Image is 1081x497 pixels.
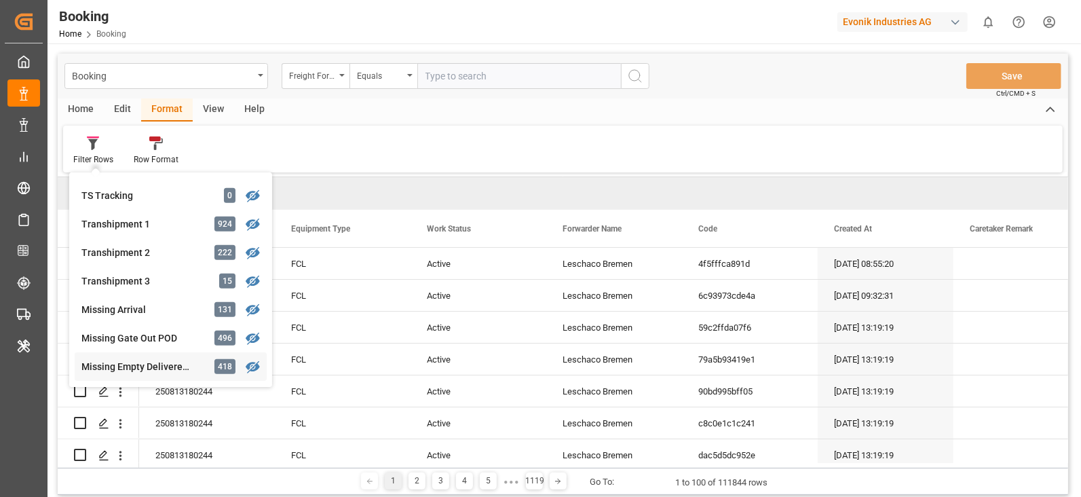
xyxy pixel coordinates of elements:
[456,473,473,490] div: 4
[139,375,275,407] div: 250813180244
[58,280,139,312] div: Press SPACE to select this row.
[682,312,818,343] div: 59c2ffda07f6
[139,407,275,439] div: 250813180244
[682,407,818,439] div: c8c0e1c1c241
[275,280,411,311] div: FCL
[966,63,1061,89] button: Save
[73,153,113,166] div: Filter Rows
[409,473,425,490] div: 2
[81,217,200,232] div: Transhipment 1
[224,188,235,203] div: 0
[275,407,411,439] div: FCL
[526,473,543,490] div: 1119
[81,331,200,346] div: Missing Gate Out POD
[546,375,682,407] div: Leschaco Bremen
[234,98,275,122] div: Help
[214,245,235,260] div: 222
[818,375,953,407] div: [DATE] 13:19:19
[970,224,1033,234] span: Caretaker Remark
[682,344,818,375] div: 79a5b93419e1
[621,63,649,89] button: search button
[682,375,818,407] div: 90bd995bff05
[193,98,234,122] div: View
[834,224,872,234] span: Created At
[411,312,546,343] div: Active
[139,439,275,471] div: 250813180244
[417,63,621,89] input: Type to search
[275,344,411,375] div: FCL
[1004,7,1034,37] button: Help Center
[546,248,682,279] div: Leschaco Bremen
[291,224,350,234] span: Equipment Type
[837,12,968,32] div: Evonik Industries AG
[996,88,1036,98] span: Ctrl/CMD + S
[411,248,546,279] div: Active
[818,407,953,439] div: [DATE] 13:19:19
[546,280,682,311] div: Leschaco Bremen
[58,344,139,375] div: Press SPACE to select this row.
[282,63,349,89] button: open menu
[973,7,1004,37] button: show 0 new notifications
[275,312,411,343] div: FCL
[59,29,81,39] a: Home
[504,477,518,487] div: ● ● ●
[81,189,200,203] div: TS Tracking
[81,360,200,374] div: Missing Empty Delivered Depot
[289,67,335,82] div: Freight Forwarder's Reference No.
[81,274,200,289] div: Transhipment 3
[64,63,268,89] button: open menu
[275,248,411,279] div: FCL
[480,473,497,490] div: 5
[818,439,953,471] div: [DATE] 13:19:19
[357,67,403,82] div: Equals
[214,331,235,346] div: 496
[214,302,235,317] div: 131
[682,439,818,471] div: dac5d5dc952e
[275,439,411,471] div: FCL
[546,407,682,439] div: Leschaco Bremen
[58,98,104,122] div: Home
[214,217,235,232] div: 924
[818,280,953,311] div: [DATE] 09:32:31
[546,439,682,471] div: Leschaco Bremen
[682,280,818,311] div: 6c93973cde4a
[59,6,126,26] div: Booking
[214,359,235,374] div: 418
[698,224,717,234] span: Code
[818,248,953,279] div: [DATE] 08:55:20
[563,224,622,234] span: Forwarder Name
[81,303,200,317] div: Missing Arrival
[58,439,139,471] div: Press SPACE to select this row.
[682,248,818,279] div: 4f5fffca891d
[219,274,235,289] div: 15
[411,375,546,407] div: Active
[546,344,682,375] div: Leschaco Bremen
[411,439,546,471] div: Active
[818,312,953,343] div: [DATE] 13:19:19
[818,344,953,375] div: [DATE] 13:19:19
[411,280,546,311] div: Active
[385,473,402,490] div: 1
[411,407,546,439] div: Active
[58,375,139,407] div: Press SPACE to select this row.
[411,344,546,375] div: Active
[432,473,449,490] div: 3
[58,407,139,439] div: Press SPACE to select this row.
[141,98,193,122] div: Format
[349,63,417,89] button: open menu
[590,475,615,489] div: Go To:
[58,312,139,344] div: Press SPACE to select this row.
[104,98,141,122] div: Edit
[72,67,253,84] div: Booking
[134,153,178,166] div: Row Format
[427,224,471,234] span: Work Status
[275,375,411,407] div: FCL
[81,246,200,260] div: Transhipment 2
[676,476,768,490] div: 1 to 100 of 111844 rows
[837,9,973,35] button: Evonik Industries AG
[546,312,682,343] div: Leschaco Bremen
[58,248,139,280] div: Press SPACE to select this row.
